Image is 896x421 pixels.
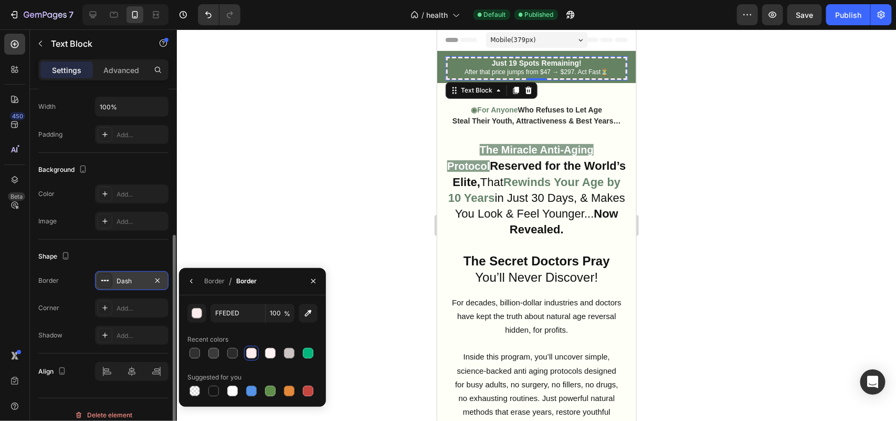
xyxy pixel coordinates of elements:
iframe: Design area [437,29,636,421]
span: Default [484,10,506,19]
div: Shape [38,250,72,264]
div: Undo/Redo [198,4,240,25]
div: Background [38,163,89,177]
button: 7 [4,4,78,25]
button: Publish [826,4,870,25]
span: / [422,9,425,20]
span: Save [796,11,814,19]
p: 7 [69,8,73,21]
span: % [284,309,290,319]
div: Color [38,189,55,199]
div: Suggested for you [187,373,241,382]
span: Published [525,10,554,19]
div: Image [38,217,57,226]
div: Add... [117,130,166,140]
div: Recent colors [187,335,228,344]
span: / [229,275,232,287]
input: Auto [96,97,168,116]
div: Shadow [38,331,62,340]
div: Add... [117,190,166,199]
div: Align [38,365,68,379]
div: 450 [10,112,25,120]
div: Dash [117,276,147,286]
div: Open Intercom Messenger [860,369,886,395]
div: Beta [8,192,25,201]
p: Text Block [51,37,140,50]
p: Settings [52,65,81,76]
div: Add... [117,217,166,227]
div: Add... [117,331,166,341]
div: Corner [38,303,59,313]
div: Add... [117,304,166,313]
div: Width [38,102,56,111]
div: Border [204,276,225,286]
div: Border [236,276,257,286]
button: Save [787,4,822,25]
div: Publish [835,9,861,20]
p: Advanced [103,65,139,76]
div: Border [38,276,59,285]
span: health [427,9,448,20]
input: Eg: FFFFFF [210,304,265,323]
div: Padding [38,130,62,139]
